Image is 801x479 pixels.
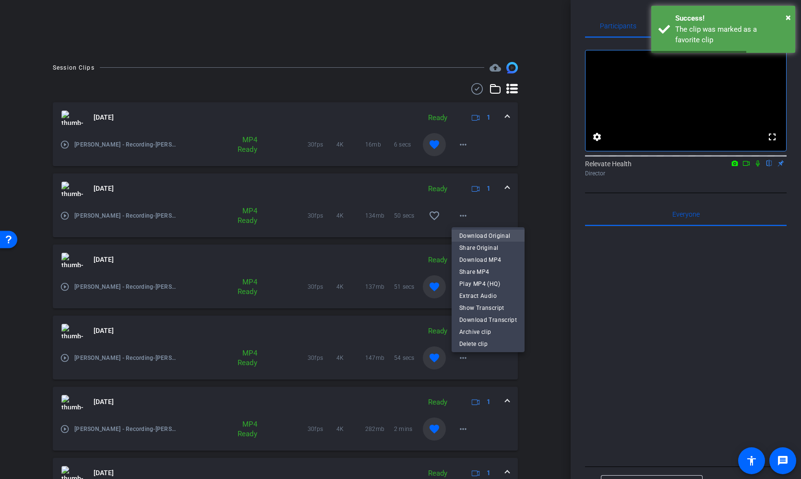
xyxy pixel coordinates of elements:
div: The clip was marked as a favorite clip [675,24,788,46]
span: Download MP4 [459,254,517,266]
span: Share Original [459,242,517,254]
span: Show Transcript [459,302,517,314]
span: Delete clip [459,338,517,350]
div: Success! [675,13,788,24]
span: × [786,12,791,23]
span: Extract Audio [459,290,517,302]
span: Share MP4 [459,266,517,278]
span: Download Original [459,230,517,242]
span: Archive clip [459,326,517,338]
span: Play MP4 (HQ) [459,278,517,290]
button: Close [786,10,791,25]
span: Download Transcript [459,314,517,326]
